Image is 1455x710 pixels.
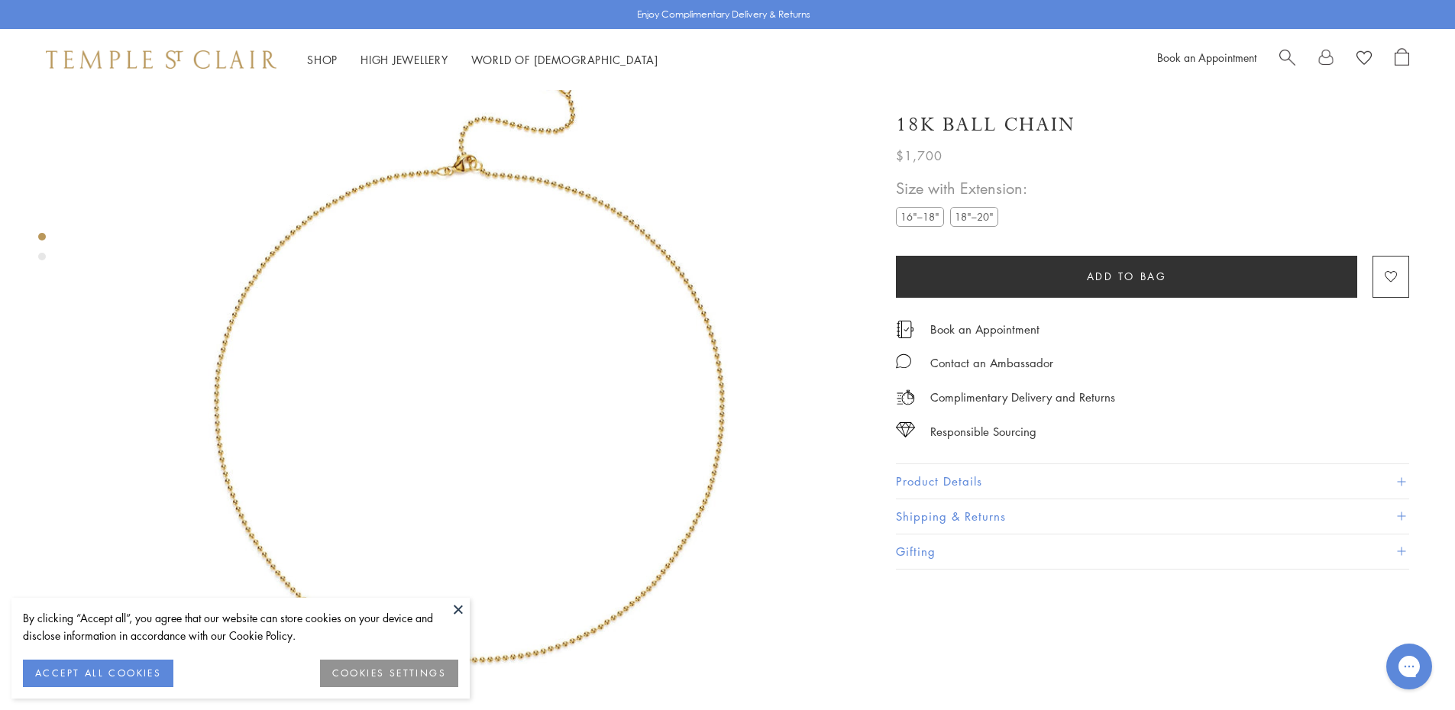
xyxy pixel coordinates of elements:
a: View Wishlist [1356,48,1372,71]
div: Contact an Ambassador [930,353,1053,373]
h1: 18K Ball Chain [896,111,1075,138]
button: Product Details [896,464,1409,499]
label: 16"–18" [896,207,944,226]
a: ShopShop [307,52,338,67]
button: Add to bag [896,256,1357,298]
a: Open Shopping Bag [1395,48,1409,71]
button: ACCEPT ALL COOKIES [23,660,173,687]
label: 18"–20" [950,207,998,226]
span: Size with Extension: [896,176,1027,201]
span: $1,700 [896,146,943,166]
img: Temple St. Clair [46,50,276,69]
p: Enjoy Complimentary Delivery & Returns [637,7,810,22]
a: Book an Appointment [930,321,1040,337]
div: Responsible Sourcing [930,422,1036,441]
nav: Main navigation [307,50,658,69]
button: COOKIES SETTINGS [320,660,458,687]
img: icon_delivery.svg [896,388,915,407]
span: Add to bag [1087,268,1167,285]
img: MessageIcon-01_2.svg [896,353,911,369]
img: icon_appointment.svg [896,321,914,338]
div: Product gallery navigation [38,229,46,273]
a: Book an Appointment [1157,50,1256,65]
img: icon_sourcing.svg [896,422,915,437]
p: Complimentary Delivery and Returns [930,388,1115,407]
button: Shipping & Returns [896,499,1409,534]
a: High JewelleryHigh Jewellery [361,52,448,67]
div: By clicking “Accept all”, you agree that our website can store cookies on your device and disclos... [23,609,458,644]
a: World of [DEMOGRAPHIC_DATA]World of [DEMOGRAPHIC_DATA] [471,52,658,67]
button: Gifting [896,534,1409,569]
a: Search [1279,48,1295,71]
iframe: Gorgias live chat messenger [1379,638,1440,695]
